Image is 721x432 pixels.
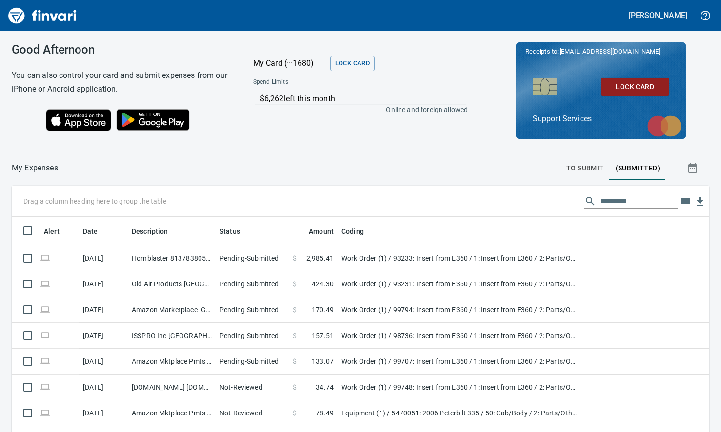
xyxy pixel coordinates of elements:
[306,253,334,263] span: 2,985.41
[40,306,50,313] span: Online transaction
[296,225,334,237] span: Amount
[216,245,289,271] td: Pending-Submitted
[316,408,334,418] span: 78.49
[79,323,128,349] td: [DATE]
[293,331,297,340] span: $
[601,78,669,96] button: Lock Card
[128,297,216,323] td: Amazon Marketplace [GEOGRAPHIC_DATA] [GEOGRAPHIC_DATA]
[128,323,216,349] td: ISSPRO Inc [GEOGRAPHIC_DATA] OR
[79,271,128,297] td: [DATE]
[44,225,60,237] span: Alert
[220,225,253,237] span: Status
[293,357,297,366] span: $
[293,279,297,289] span: $
[693,194,707,209] button: Download Table
[293,305,297,315] span: $
[559,47,661,56] span: [EMAIL_ADDRESS][DOMAIN_NAME]
[12,162,58,174] nav: breadcrumb
[678,194,693,208] button: Choose columns to display
[128,375,216,400] td: [DOMAIN_NAME] [DOMAIN_NAME][URL] WA
[341,225,377,237] span: Coding
[216,349,289,375] td: Pending-Submitted
[40,384,50,390] span: Online transaction
[220,225,240,237] span: Status
[132,225,168,237] span: Description
[216,400,289,426] td: Not-Reviewed
[293,382,297,392] span: $
[12,43,229,56] h3: Good Afternoon
[216,271,289,297] td: Pending-Submitted
[12,69,229,96] h6: You can also control your card and submit expenses from our iPhone or Android application.
[79,400,128,426] td: [DATE]
[46,109,111,131] img: Download on the App Store
[216,297,289,323] td: Pending-Submitted
[216,375,289,400] td: Not-Reviewed
[40,410,50,416] span: Online transaction
[316,382,334,392] span: 34.74
[44,225,72,237] span: Alert
[642,111,686,142] img: mastercard.svg
[253,57,326,69] p: My Card (···1680)
[128,400,216,426] td: Amazon Mktplace Pmts [DOMAIN_NAME][URL] WA
[626,8,690,23] button: [PERSON_NAME]
[111,104,195,136] img: Get it on Google Play
[525,47,677,56] p: Receipts to:
[128,349,216,375] td: Amazon Mktplace Pmts [DOMAIN_NAME][URL] WA
[253,77,377,87] span: Spend Limits
[79,297,128,323] td: [DATE]
[312,331,334,340] span: 157.51
[6,4,79,27] img: Finvari
[338,349,581,375] td: Work Order (1) / 99707: Insert from E360 / 1: Insert from E360 / 2: Parts/Other
[338,271,581,297] td: Work Order (1) / 93231: Insert from E360 / 1: Insert from E360 / 2: Parts/Other
[83,225,98,237] span: Date
[609,81,661,93] span: Lock Card
[79,375,128,400] td: [DATE]
[40,358,50,364] span: Online transaction
[293,253,297,263] span: $
[293,408,297,418] span: $
[79,245,128,271] td: [DATE]
[40,255,50,261] span: Online transaction
[533,113,669,125] p: Support Services
[128,245,216,271] td: Hornblaster 8137838058 FL
[616,162,660,174] span: (Submitted)
[338,323,581,349] td: Work Order (1) / 98736: Insert from E360 / 1: Insert from E360 / 2: Parts/Other
[312,305,334,315] span: 170.49
[83,225,111,237] span: Date
[216,323,289,349] td: Pending-Submitted
[335,58,370,69] span: Lock Card
[338,400,581,426] td: Equipment (1) / 5470051: 2006 Peterbilt 335 / 50: Cab/Body / 2: Parts/Other
[23,196,166,206] p: Drag a column heading here to group the table
[678,156,709,180] button: Show transactions within a particular date range
[338,375,581,400] td: Work Order (1) / 99748: Insert from E360 / 1: Insert from E360 / 2: Parts/Other
[132,225,181,237] span: Description
[330,56,375,71] button: Lock Card
[309,225,334,237] span: Amount
[341,225,364,237] span: Coding
[40,332,50,338] span: Online transaction
[338,297,581,323] td: Work Order (1) / 99794: Insert from E360 / 1: Insert from E360 / 2: Parts/Other
[128,271,216,297] td: Old Air Products [GEOGRAPHIC_DATA] [GEOGRAPHIC_DATA]
[79,349,128,375] td: [DATE]
[566,162,604,174] span: To Submit
[629,10,687,20] h5: [PERSON_NAME]
[40,281,50,287] span: Online transaction
[312,357,334,366] span: 133.07
[312,279,334,289] span: 424.30
[260,93,467,105] p: $6,262 left this month
[245,105,468,114] p: Online and foreign allowed
[12,162,58,174] p: My Expenses
[338,245,581,271] td: Work Order (1) / 93233: Insert from E360 / 1: Insert from E360 / 2: Parts/Other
